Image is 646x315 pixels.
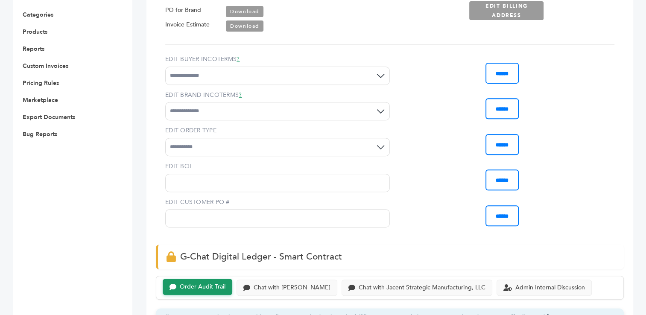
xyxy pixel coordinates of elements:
[239,91,242,99] a: ?
[237,55,240,63] a: ?
[165,55,390,64] label: EDIT BUYER INCOTERMS
[23,79,59,87] a: Pricing Rules
[23,113,75,121] a: Export Documents
[515,284,585,292] div: Admin Internal Discussion
[226,20,263,32] a: Download
[165,91,390,99] label: EDIT BRAND INCOTERMS
[23,62,68,70] a: Custom Invoices
[180,251,342,263] span: G-Chat Digital Ledger - Smart Contract
[254,284,330,292] div: Chat with [PERSON_NAME]
[23,11,53,19] a: Categories
[23,28,47,36] a: Products
[23,45,44,53] a: Reports
[226,6,263,17] a: Download
[180,283,225,291] div: Order Audit Trail
[23,130,57,138] a: Bug Reports
[165,198,390,207] label: EDIT CUSTOMER PO #
[165,5,201,15] label: PO for Brand
[165,162,390,171] label: EDIT BOL
[165,126,390,135] label: EDIT ORDER TYPE
[469,1,544,20] a: EDIT BILLING ADDRESS
[23,96,58,104] a: Marketplace
[359,284,485,292] div: Chat with Jacent Strategic Manufacturing, LLC
[165,20,210,30] label: Invoice Estimate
